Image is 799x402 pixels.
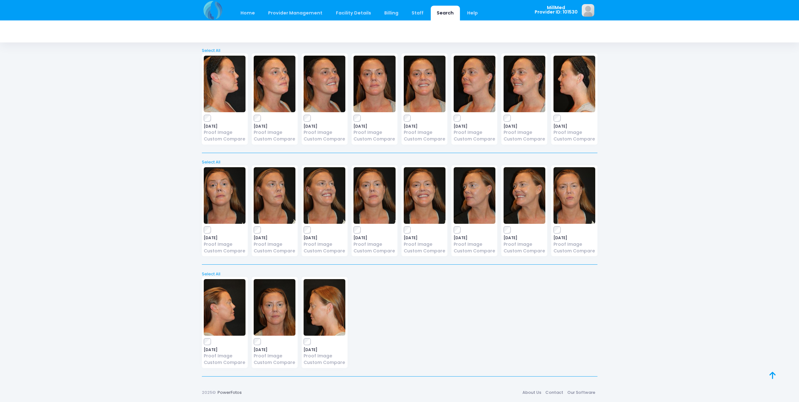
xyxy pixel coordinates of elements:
a: Custom Compare [254,248,295,254]
a: Proof Image [553,241,595,248]
span: [DATE] [304,348,345,352]
a: Custom Compare [454,248,495,254]
span: [DATE] [254,348,295,352]
a: Facility Details [330,6,377,20]
a: Proof Image [254,129,295,136]
a: Proof Image [304,129,345,136]
a: Proof Image [204,353,246,359]
a: Custom Compare [204,136,246,142]
a: Proof Image [254,353,295,359]
img: image [254,279,295,336]
a: Custom Compare [304,248,345,254]
img: image [204,279,246,336]
a: Proof Image [204,241,246,248]
img: image [454,56,495,112]
a: Select All [200,271,599,277]
span: [DATE] [354,236,395,240]
a: Custom Compare [553,136,595,142]
a: Custom Compare [354,248,395,254]
img: image [254,56,295,112]
a: Proof Image [504,241,545,248]
span: [DATE] [504,124,545,128]
span: [DATE] [553,236,595,240]
span: [DATE] [254,236,295,240]
span: [DATE] [404,236,445,240]
img: image [304,167,345,224]
img: image [204,167,246,224]
a: Search [431,6,460,20]
span: MillMed Provider ID: 101530 [535,5,578,14]
a: About Us [521,387,543,398]
a: Help [461,6,484,20]
a: Contact [543,387,565,398]
span: [DATE] [354,124,395,128]
a: Custom Compare [254,136,295,142]
img: image [404,167,445,224]
a: Home [235,6,261,20]
span: 2025© [202,389,216,395]
a: Proof Image [553,129,595,136]
span: [DATE] [404,124,445,128]
a: Custom Compare [254,359,295,366]
img: image [254,167,295,224]
a: Custom Compare [404,136,445,142]
a: Proof Image [254,241,295,248]
a: Billing [378,6,404,20]
span: [DATE] [304,236,345,240]
img: image [504,56,545,112]
a: Proof Image [304,353,345,359]
span: [DATE] [204,124,246,128]
img: image [553,56,595,112]
span: [DATE] [553,124,595,128]
a: Proof Image [204,129,246,136]
a: Custom Compare [304,359,345,366]
a: Custom Compare [454,136,495,142]
img: image [304,279,345,336]
a: Custom Compare [304,136,345,142]
img: image [504,167,545,224]
a: Custom Compare [204,248,246,254]
img: image [354,167,395,224]
img: image [553,167,595,224]
a: Proof Image [404,241,445,248]
a: Custom Compare [204,359,246,366]
a: Proof Image [454,241,495,248]
img: image [404,56,445,112]
img: image [582,4,594,17]
a: Proof Image [454,129,495,136]
span: [DATE] [254,124,295,128]
a: Proof Image [404,129,445,136]
a: Custom Compare [354,136,395,142]
a: Custom Compare [504,136,545,142]
a: Custom Compare [504,248,545,254]
a: Select All [200,47,599,54]
img: image [304,56,345,112]
span: [DATE] [204,236,246,240]
a: Custom Compare [553,248,595,254]
span: [DATE] [304,124,345,128]
a: Select All [200,159,599,165]
img: image [454,167,495,224]
a: Proof Image [304,241,345,248]
span: [DATE] [504,236,545,240]
a: Proof Image [354,241,395,248]
a: Proof Image [504,129,545,136]
a: PowerFotos [218,389,242,395]
a: Our Software [565,387,597,398]
span: [DATE] [454,236,495,240]
a: Provider Management [262,6,329,20]
span: [DATE] [204,348,246,352]
span: [DATE] [454,124,495,128]
a: Custom Compare [404,248,445,254]
a: Staff [406,6,430,20]
a: Proof Image [354,129,395,136]
img: image [354,56,395,112]
img: image [204,56,246,112]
